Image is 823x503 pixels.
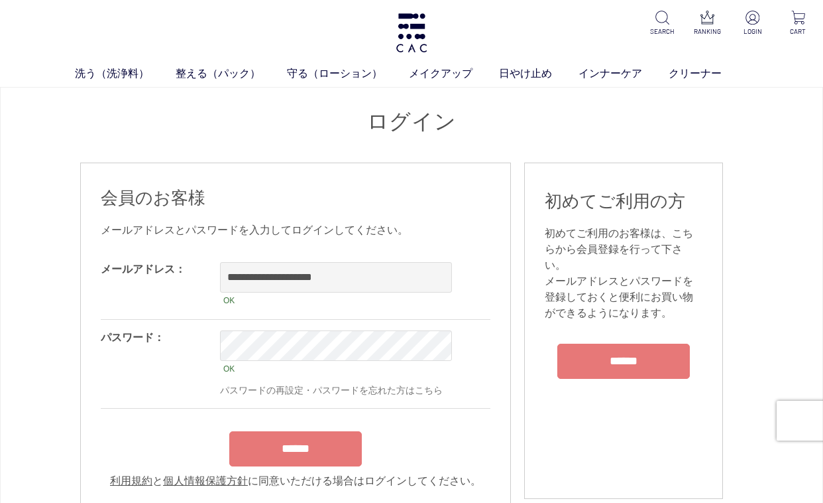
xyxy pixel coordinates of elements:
label: メールアドレス： [101,263,186,275]
p: SEARCH [648,27,677,36]
a: 洗う（洗浄料） [75,66,176,82]
div: 初めてご利用のお客様は、こちらから会員登録を行って下さい。 メールアドレスとパスワードを登録しておくと便利にお買い物ができるようになります。 [545,226,702,321]
a: CART [783,11,812,36]
a: 守る（ローション） [287,66,409,82]
a: RANKING [693,11,722,36]
img: logo [394,13,429,52]
a: インナーケア [578,66,669,82]
p: CART [783,27,812,36]
a: クリーナー [669,66,748,82]
a: 利用規約 [110,475,152,486]
p: RANKING [693,27,722,36]
p: LOGIN [738,27,767,36]
div: と に同意いただける場合はログインしてください。 [101,473,490,489]
span: 会員のお客様 [101,188,205,208]
a: パスワードの再設定・パスワードを忘れた方はこちら [220,385,443,395]
a: LOGIN [738,11,767,36]
a: 個人情報保護方針 [163,475,248,486]
div: OK [220,361,452,377]
a: 日やけ止め [499,66,578,82]
div: OK [220,293,452,309]
a: 整える（パック） [176,66,287,82]
label: パスワード： [101,332,164,343]
h1: ログイン [80,108,743,136]
a: SEARCH [648,11,677,36]
span: 初めてご利用の方 [545,191,685,211]
div: メールアドレスとパスワードを入力してログインしてください。 [101,222,490,238]
a: メイクアップ [409,66,499,82]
